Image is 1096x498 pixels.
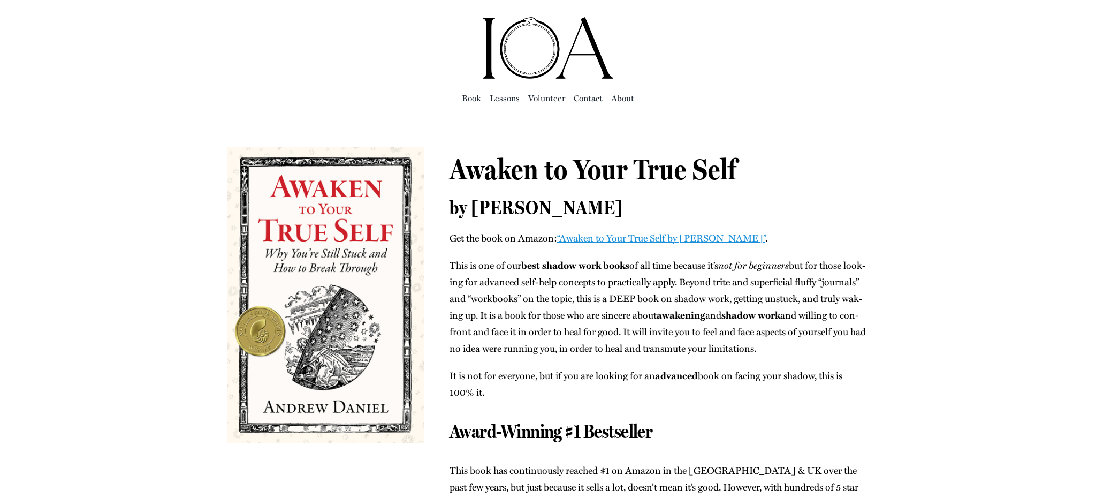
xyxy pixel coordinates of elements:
a: Con­tact [574,90,603,105]
strong: advanced [655,368,698,382]
b: best shad­ow work books [521,258,629,272]
a: ioa-logo [481,14,615,28]
a: Book [462,90,481,105]
span: Awaken to Your True Self [450,152,736,186]
b: awak­en­ing [657,308,705,322]
nav: Main [227,80,869,115]
p: This is one of our of all time because it’s but for those look­ing for advanced self-help con­cep... [450,257,869,357]
b: shad­ow work [721,308,780,322]
p: It is not for every­one, but if you are look­ing for an book on fac­ing your shad­ow, this is 100... [450,367,869,401]
span: by [PERSON_NAME] [450,196,623,219]
a: Vol­un­teer [528,90,565,105]
a: “Awak­en to Your True Self by [PERSON_NAME]” [557,231,765,245]
p: Get the book on Ama­zon: . [450,230,869,246]
img: Institute of Awakening [481,16,615,80]
a: Lessons [490,90,520,105]
em: not for begin­ners [718,258,789,272]
a: About [611,90,634,105]
img: awaken-to-your-true-self-andrew-daniel-cover-gold-nautilus-book-award-25 [227,147,424,442]
span: Award-Winning #1 Bestseller [450,420,652,443]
